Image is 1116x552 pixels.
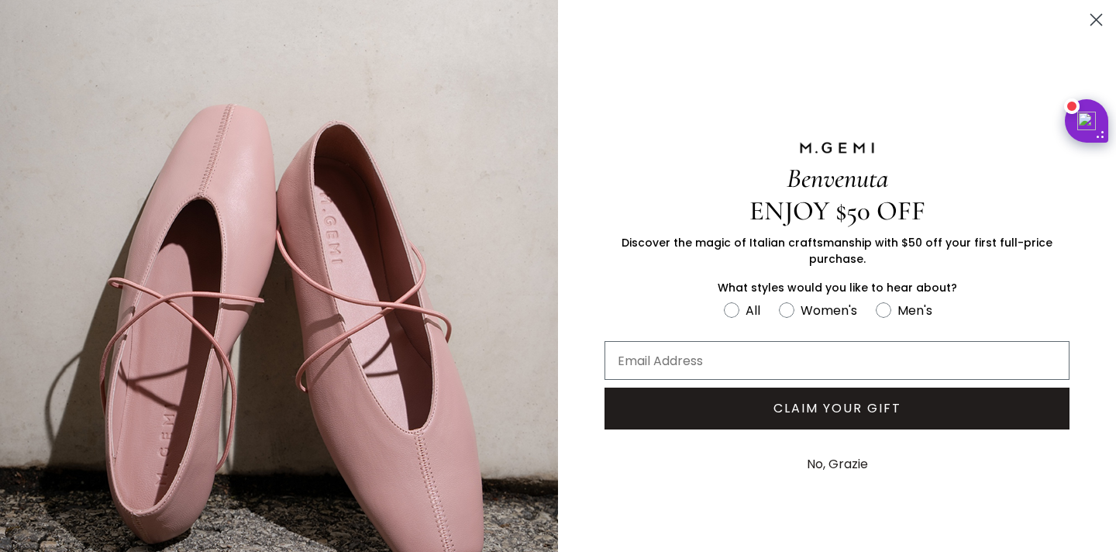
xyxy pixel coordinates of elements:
span: ENJOY $50 OFF [749,195,925,227]
div: All [746,301,760,320]
button: Close dialog [1083,6,1110,33]
button: No, Grazie [799,445,876,484]
img: M.GEMI [798,141,876,155]
div: Men's [897,301,932,320]
span: Discover the magic of Italian craftsmanship with $50 off your first full-price purchase. [622,235,1052,267]
span: What styles would you like to hear about? [718,280,957,295]
span: Benvenuta [787,162,888,195]
input: Email Address [604,341,1069,380]
button: CLAIM YOUR GIFT [604,388,1069,430]
div: Women's [801,301,857,320]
